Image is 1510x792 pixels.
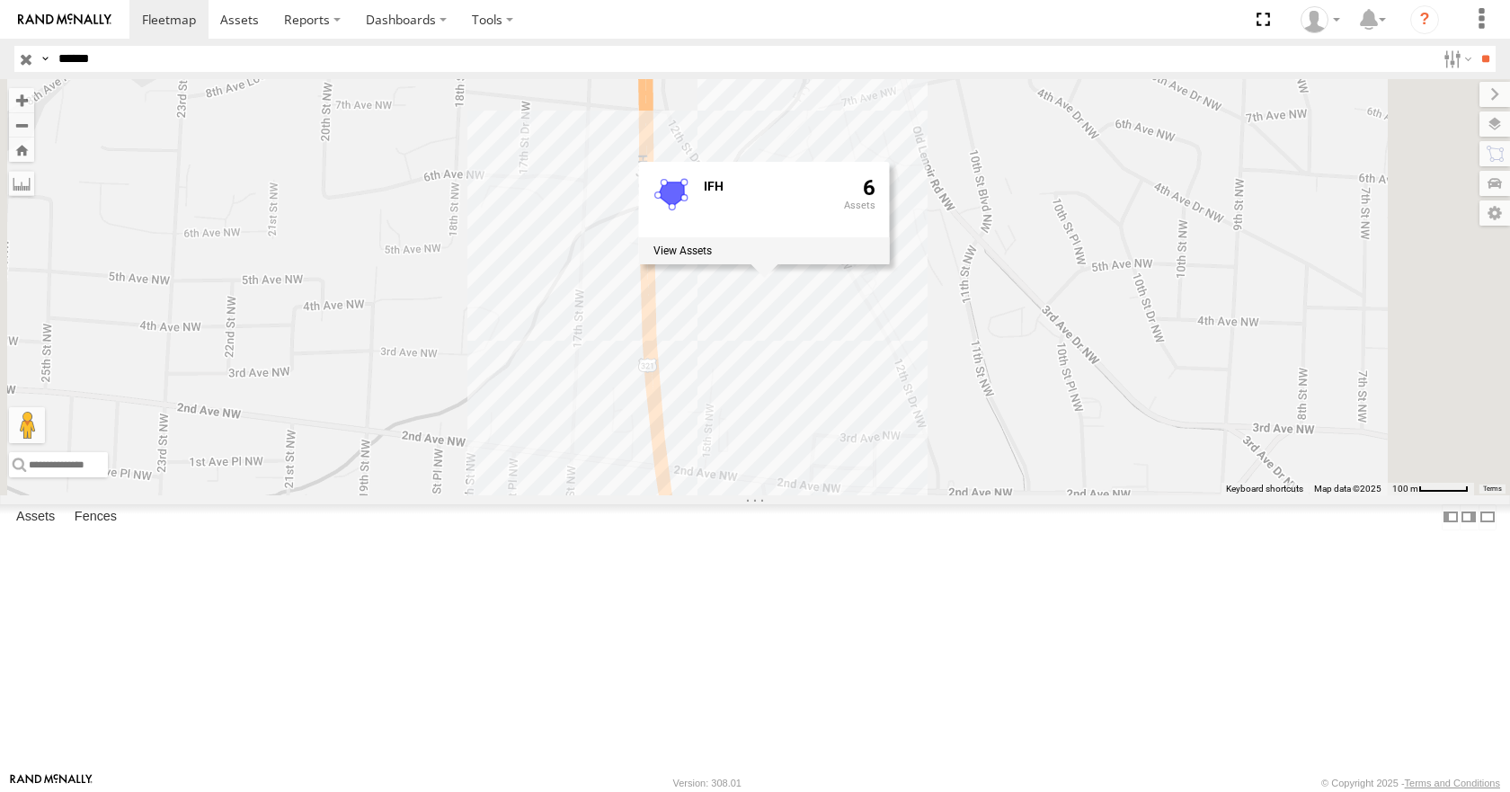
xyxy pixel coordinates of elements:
[1479,200,1510,226] label: Map Settings
[9,112,34,138] button: Zoom out
[9,88,34,112] button: Zoom in
[7,505,64,530] label: Assets
[1392,484,1418,494] span: 100 m
[1479,504,1497,530] label: Hide Summary Table
[18,13,111,26] img: rand-logo.svg
[1483,485,1502,492] a: Terms (opens in new tab)
[9,138,34,162] button: Zoom Home
[1314,484,1381,494] span: Map data ©2025
[673,778,742,788] div: Version: 308.01
[844,177,875,235] div: 6
[9,407,45,443] button: Drag Pegman onto the map to open Street View
[1436,46,1475,72] label: Search Filter Options
[1405,778,1500,788] a: Terms and Conditions
[9,171,34,196] label: Measure
[66,505,126,530] label: Fences
[10,774,93,792] a: Visit our Website
[1460,504,1478,530] label: Dock Summary Table to the Right
[1294,6,1346,33] div: Todd Sigmon
[38,46,52,72] label: Search Query
[1321,778,1500,788] div: © Copyright 2025 -
[1442,504,1460,530] label: Dock Summary Table to the Left
[653,245,712,258] label: View assets associated with this fence
[1226,483,1303,495] button: Keyboard shortcuts
[1387,483,1474,495] button: Map Scale: 100 m per 52 pixels
[704,181,830,194] div: Fence Name - IFH
[1410,5,1439,34] i: ?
